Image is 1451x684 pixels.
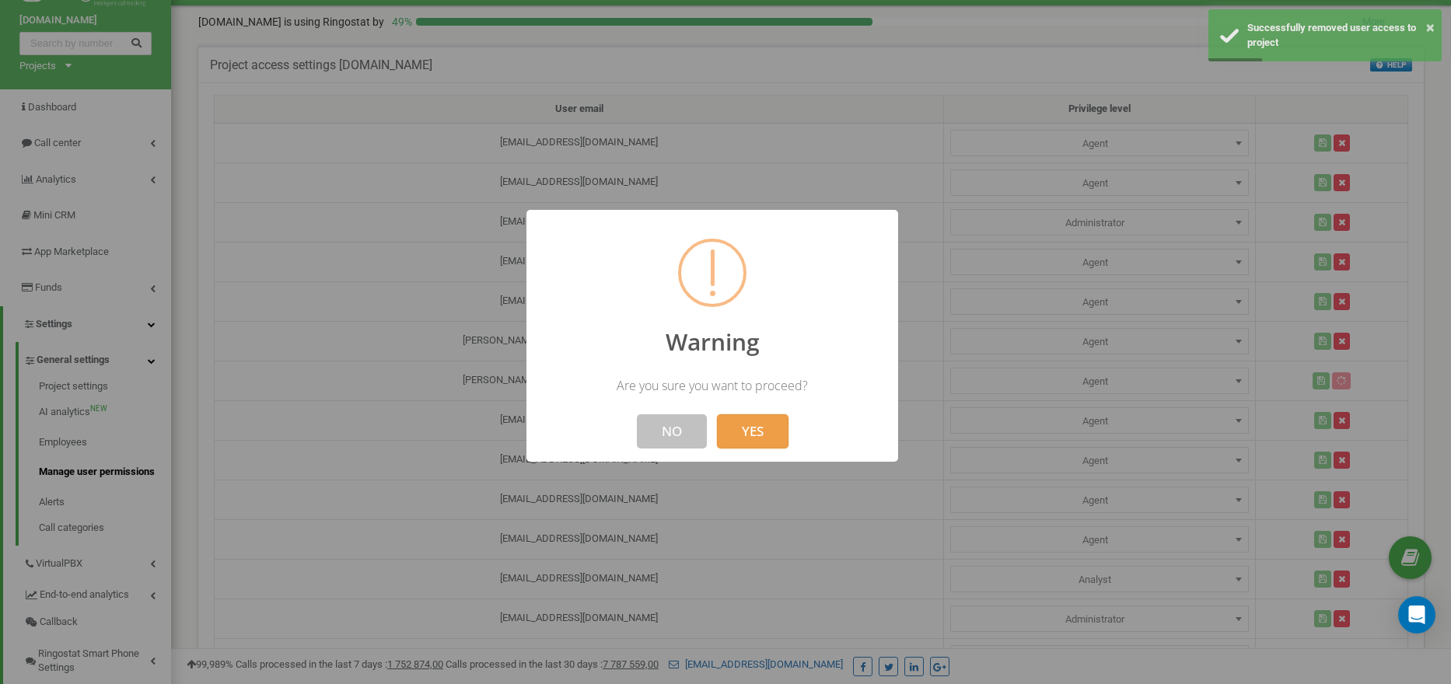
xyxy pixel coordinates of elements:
[717,414,788,448] button: YES
[1247,21,1430,50] div: Successfully removed user access to project
[637,414,707,448] button: NO
[1398,596,1435,633] div: Open Intercom Messenger
[540,326,885,358] h2: Warning
[1426,16,1435,39] button: ×
[540,377,885,394] p: Are you sure you want to proceed?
